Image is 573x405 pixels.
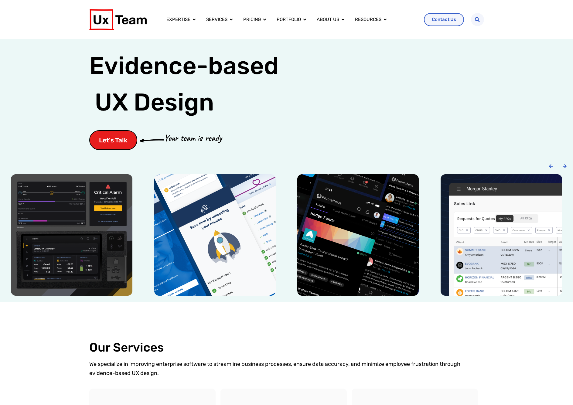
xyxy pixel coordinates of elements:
img: Power conversion company hardware UI device ux design [11,174,132,296]
a: Pricing [243,16,261,23]
h2: Our Services [89,341,484,355]
div: Menu Toggle [162,14,419,26]
div: Previous slide [549,164,553,168]
div: Carousel [6,174,567,296]
a: Expertise [166,16,190,23]
div: 2 / 6 [149,174,281,296]
img: Morgan Stanley trading floor application design [441,174,562,296]
a: Portfolio [277,16,301,23]
a: Resources [355,16,381,23]
a: Contact Us [424,13,464,26]
span: UX Design [95,87,214,117]
img: arrow-cta [140,138,164,142]
a: Services [206,16,227,23]
iframe: Chat Widget [543,376,573,405]
img: UX Team Logo [89,9,147,30]
nav: Menu [162,14,419,26]
img: Prometheus alts social media mobile app design [297,174,419,296]
div: 4 / 6 [436,174,567,296]
p: Your team is ready [164,131,222,145]
div: Next slide [562,164,567,168]
div: 3 / 6 [293,174,424,296]
div: Search [471,13,484,26]
h1: Evidence-based [89,48,279,121]
img: SHC medical job application mobile app [154,174,276,296]
span: Contact Us [432,17,456,22]
a: Let's Talk [89,130,137,150]
p: We specialize in improving enterprise software to streamline business processes, ensure data accu... [89,359,484,378]
a: About us [317,16,339,23]
div: 1 / 6 [6,174,137,296]
span: Let's Talk [99,137,128,143]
